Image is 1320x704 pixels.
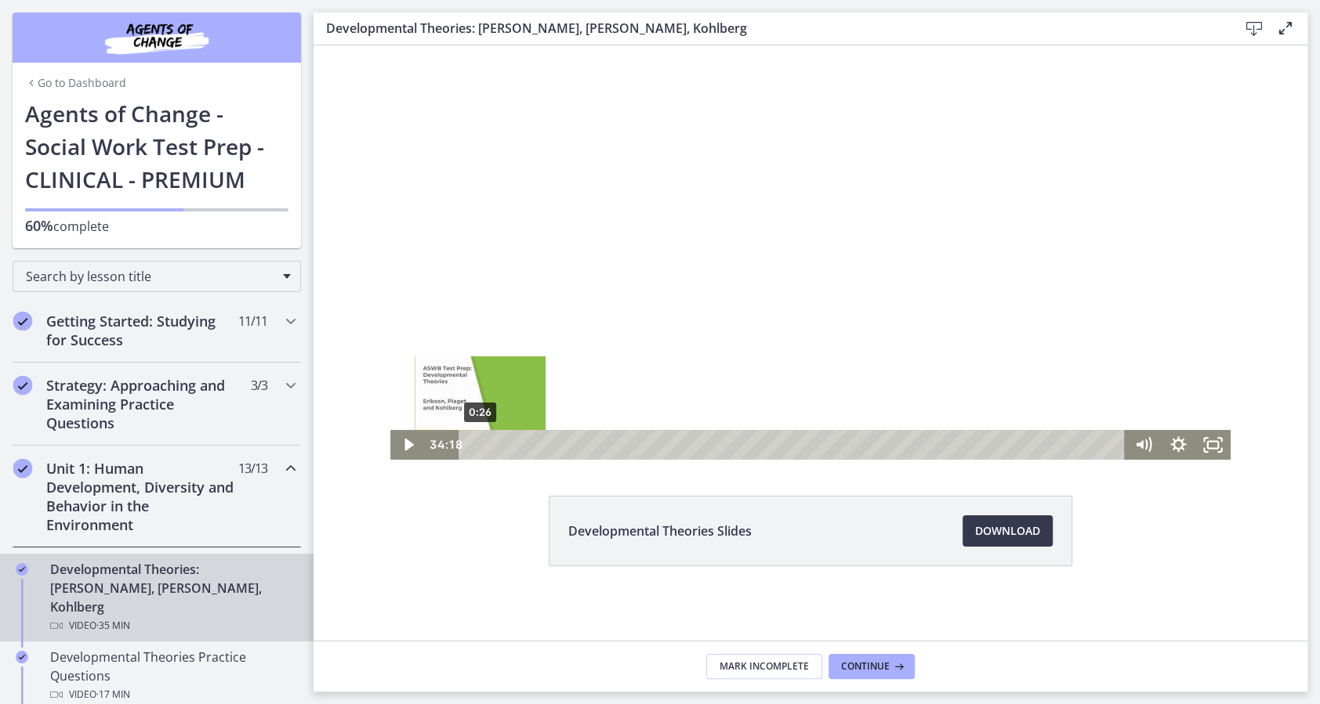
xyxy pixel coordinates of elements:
[568,522,752,540] span: Developmental Theories Slides
[25,75,126,91] a: Go to Dashboard
[50,685,295,704] div: Video
[238,459,267,478] span: 13 / 13
[46,312,238,349] h2: Getting Started: Studying for Success
[50,616,295,635] div: Video
[251,376,267,395] span: 3 / 3
[13,261,301,292] div: Search by lesson title
[50,648,295,704] div: Developmental Theories Practice Questions
[50,560,295,635] div: Developmental Theories: [PERSON_NAME], [PERSON_NAME], Kohlberg
[16,651,28,663] i: Completed
[829,654,915,679] button: Continue
[841,660,890,673] span: Continue
[720,660,809,673] span: Mark Incomplete
[96,616,130,635] span: · 35 min
[46,459,238,534] h2: Unit 1: Human Development, Diversity and Behavior in the Environment
[25,97,288,196] h1: Agents of Change - Social Work Test Prep - CLINICAL - PREMIUM
[326,19,1213,38] h3: Developmental Theories: [PERSON_NAME], [PERSON_NAME], Kohlberg
[238,312,267,330] span: 11 / 11
[63,19,251,56] img: Agents of Change
[26,268,275,285] span: Search by lesson title
[25,216,53,235] span: 60%
[13,459,32,478] i: Completed
[46,376,238,432] h2: Strategy: Approaching and Examining Practice Questions
[13,312,32,330] i: Completed
[975,522,1040,540] span: Download
[706,654,822,679] button: Mark Incomplete
[13,376,32,395] i: Completed
[96,685,130,704] span: · 17 min
[16,563,28,576] i: Completed
[963,515,1053,547] a: Download
[25,216,288,236] p: complete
